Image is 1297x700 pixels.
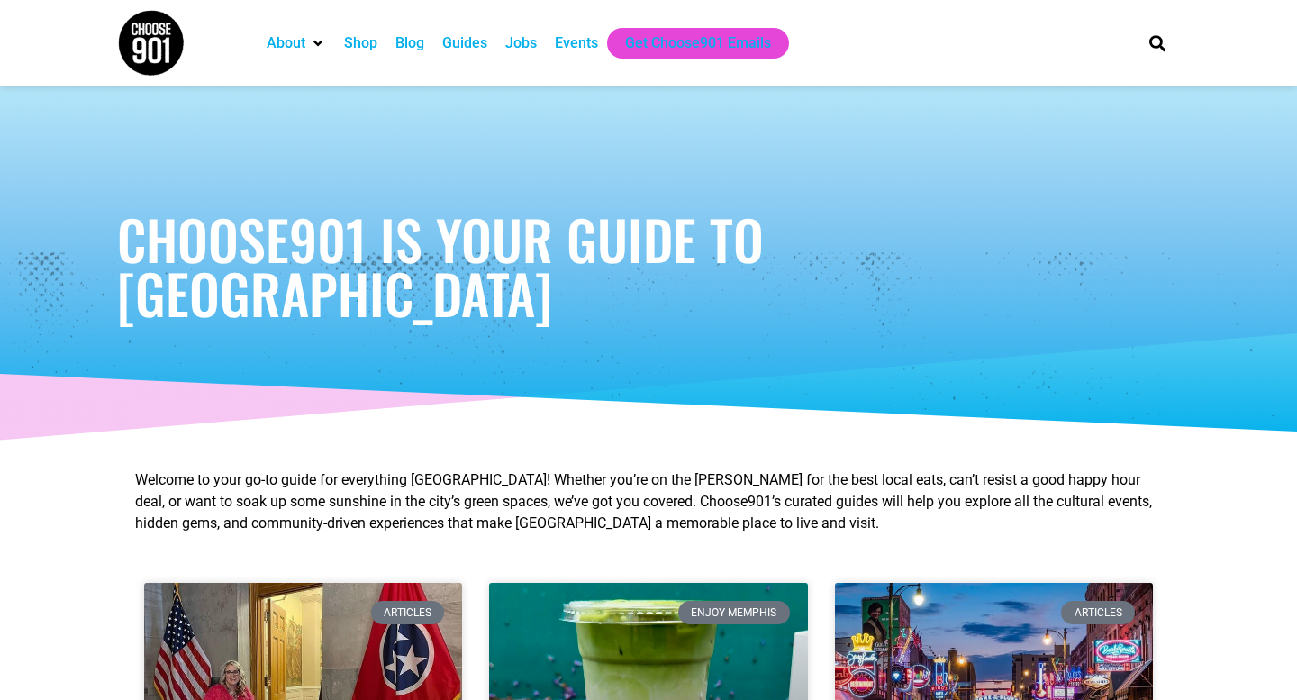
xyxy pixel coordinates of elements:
div: Search [1143,28,1173,58]
div: Articles [1061,601,1135,624]
a: Shop [344,32,377,54]
a: About [267,32,305,54]
a: Blog [395,32,424,54]
h1: Choose901 is Your Guide to [GEOGRAPHIC_DATA]​ [117,212,1180,320]
a: Jobs [505,32,537,54]
nav: Main nav [258,28,1119,59]
div: Articles [371,601,445,624]
a: Events [555,32,598,54]
div: Enjoy Memphis [678,601,790,624]
a: Get Choose901 Emails [625,32,771,54]
div: About [258,28,335,59]
a: Guides [442,32,487,54]
p: Welcome to your go-to guide for everything [GEOGRAPHIC_DATA]! Whether you’re on the [PERSON_NAME]... [135,469,1162,534]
